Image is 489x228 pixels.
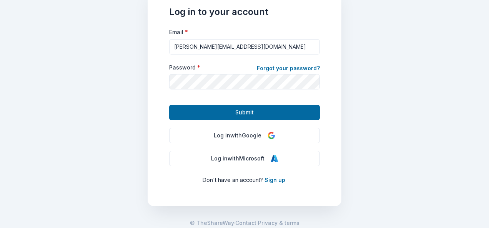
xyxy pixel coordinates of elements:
a: Privacy & terms [258,218,299,228]
span: · · [190,218,299,228]
a: Contact [235,218,256,228]
span: Submit [235,108,254,117]
img: Microsoft Logo [271,155,278,162]
button: Log inwithMicrosoft [169,151,320,166]
img: Google Logo [268,132,275,139]
label: Email [169,28,188,36]
a: Sign up [264,177,285,183]
label: Password [169,64,200,71]
span: © TheShareWay [190,220,234,226]
span: Don ' t have an account? [203,177,263,183]
a: Forgot your password? [257,64,320,74]
h1: Log in to your account [169,6,320,18]
button: Submit [169,105,320,120]
button: Log inwithGoogle [169,128,320,143]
